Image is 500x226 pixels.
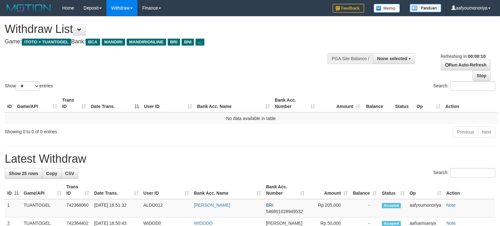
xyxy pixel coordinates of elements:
span: ITOTO > TUANTOGEL [22,39,71,46]
th: Op: activate to sort column ascending [407,181,444,199]
label: Search: [433,81,495,91]
button: None selected [373,53,415,64]
th: Bank Acc. Name: activate to sort column ascending [195,94,272,112]
td: [DATE] 16:51:32 [92,199,141,217]
span: Copy 546801028949532 to clipboard [266,209,303,214]
td: TUANTOGEL [21,199,64,217]
th: Trans ID: activate to sort column ascending [60,94,88,112]
span: CSV [65,171,74,176]
label: Search: [433,168,495,178]
span: MANDIRI [102,39,125,46]
th: User ID: activate to sort column ascending [141,181,191,199]
h1: Withdraw List [5,23,327,35]
td: 1 [5,199,21,217]
span: Accepted [382,203,401,208]
td: aafyoumonoriya [407,199,444,217]
label: Show entries [5,81,53,91]
td: No data available in table [5,112,497,124]
th: Date Trans.: activate to sort column descending [88,94,142,112]
td: ALDO012 [141,199,191,217]
span: BRI [168,39,180,46]
div: Showing 0 to 0 of 0 entries [5,126,204,135]
th: Balance: activate to sort column ascending [350,181,379,199]
th: Game/API: activate to sort column ascending [21,181,64,199]
th: ID [5,94,15,112]
input: Search: [450,81,495,91]
span: [PERSON_NAME] [266,221,302,226]
span: BRI [266,203,273,208]
select: Showentries [16,81,39,91]
a: CSV [61,168,78,179]
a: Show 25 rows [5,168,42,179]
span: MANDIRIONLINE [127,39,166,46]
h1: Latest Withdraw [5,153,495,165]
th: Balance [363,94,393,112]
img: MOTION_logo.png [5,3,53,13]
span: Copy [46,171,57,176]
a: Stop [473,70,491,81]
a: WIDODO [194,221,213,226]
img: Feedback.jpg [333,4,364,13]
th: Bank Acc. Name: activate to sort column ascending [191,181,263,199]
th: Date Trans.: activate to sort column ascending [92,181,141,199]
th: Action [443,94,497,112]
th: Amount: activate to sort column ascending [307,181,350,199]
a: Note [446,221,456,226]
a: Note [446,203,456,208]
h4: Game: Bank: [5,39,327,45]
th: Status [393,94,414,112]
span: ... [196,39,204,46]
th: Action [444,181,495,199]
th: User ID: activate to sort column ascending [142,94,195,112]
td: 742368060 [64,199,92,217]
th: Amount: activate to sort column ascending [317,94,363,112]
img: panduan.png [410,4,441,12]
a: Previous [453,127,478,137]
th: Status: activate to sort column ascending [379,181,407,199]
th: Bank Acc. Number: activate to sort column ascending [272,94,317,112]
a: Run Auto-Refresh [441,60,491,70]
a: [PERSON_NAME] [194,203,230,208]
span: BCA [86,39,100,46]
th: Trans ID: activate to sort column ascending [64,181,92,199]
span: None selected [377,56,407,61]
a: Copy [42,168,61,179]
td: Rp 205,000 [307,199,350,217]
div: PGA Site Balance / [328,53,373,64]
strong: 00:00:10 [468,54,485,59]
th: Op: activate to sort column ascending [414,94,443,112]
a: Next [478,127,495,137]
th: ID: activate to sort column descending [5,181,21,199]
span: Refreshing in: [441,54,485,59]
th: Bank Acc. Number: activate to sort column ascending [263,181,307,199]
th: Game/API: activate to sort column ascending [15,94,60,112]
td: - [350,199,379,217]
img: Button%20Memo.svg [374,4,400,13]
span: Show 25 rows [9,171,38,176]
input: Search: [450,168,495,178]
span: BNI [182,39,194,46]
